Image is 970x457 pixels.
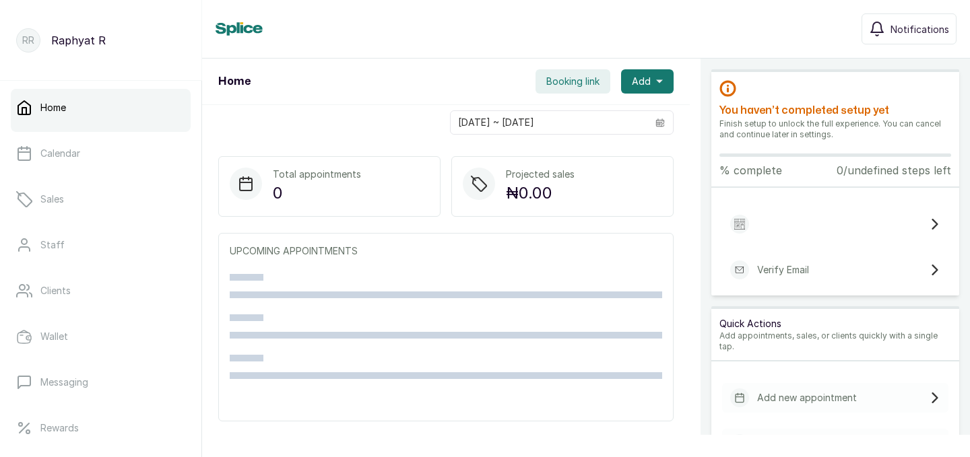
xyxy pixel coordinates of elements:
p: 0/undefined steps left [837,162,951,178]
a: Messaging [11,363,191,401]
a: Wallet [11,318,191,355]
h2: You haven’t completed setup yet [719,102,951,118]
p: Verify Email [757,263,809,277]
p: Total appointments [273,168,361,181]
button: Booking link [536,69,610,94]
p: Staff [40,238,65,252]
p: Messaging [40,376,88,389]
p: Home [40,101,66,114]
p: 0 [273,181,361,205]
a: Staff [11,226,191,264]
p: Rewards [40,421,79,435]
p: Add new appointment [757,391,857,405]
a: Clients [11,272,191,310]
p: % complete [719,162,782,178]
button: Add [621,69,674,94]
p: Calendar [40,147,80,160]
a: Home [11,89,191,127]
svg: calendar [655,118,665,127]
span: Booking link [546,75,600,88]
p: Projected sales [506,168,575,181]
a: Rewards [11,409,191,447]
p: UPCOMING APPOINTMENTS [230,244,662,258]
span: Add [632,75,651,88]
p: Raphyat R [51,32,106,48]
input: Select date [451,111,647,134]
p: Sales [40,192,64,206]
p: Quick Actions [719,317,951,330]
p: RR [22,34,34,47]
span: Notifications [891,22,949,36]
a: Sales [11,180,191,218]
p: ₦0.00 [506,181,575,205]
p: Add appointments, sales, or clients quickly with a single tap. [719,330,951,352]
p: Finish setup to unlock the full experience. You can cancel and continue later in settings. [719,118,951,140]
button: Notifications [862,13,957,44]
p: Clients [40,284,71,297]
a: Calendar [11,135,191,172]
h1: Home [218,73,251,90]
p: Wallet [40,330,68,343]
